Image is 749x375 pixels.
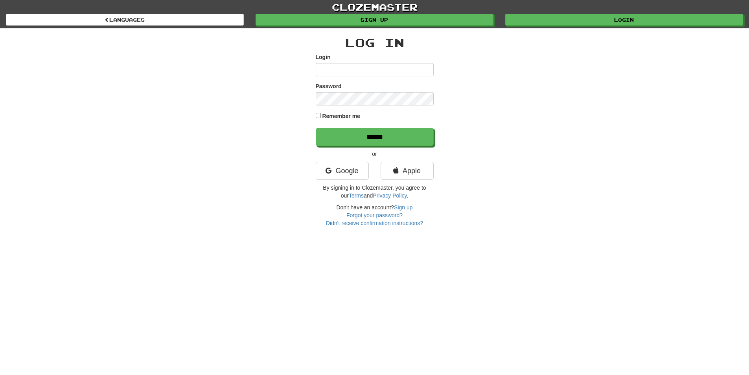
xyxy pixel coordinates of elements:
p: or [316,150,434,158]
a: Sign up [256,14,493,26]
a: Privacy Policy [373,192,407,199]
label: Login [316,53,331,61]
label: Remember me [322,112,360,120]
a: Terms [349,192,364,199]
div: Don't have an account? [316,203,434,227]
h2: Log In [316,36,434,49]
a: Google [316,162,369,180]
p: By signing in to Clozemaster, you agree to our and . [316,184,434,200]
label: Password [316,82,342,90]
a: Apple [381,162,434,180]
a: Languages [6,14,244,26]
a: Login [505,14,743,26]
a: Sign up [394,204,412,211]
a: Didn't receive confirmation instructions? [326,220,423,226]
a: Forgot your password? [346,212,403,218]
